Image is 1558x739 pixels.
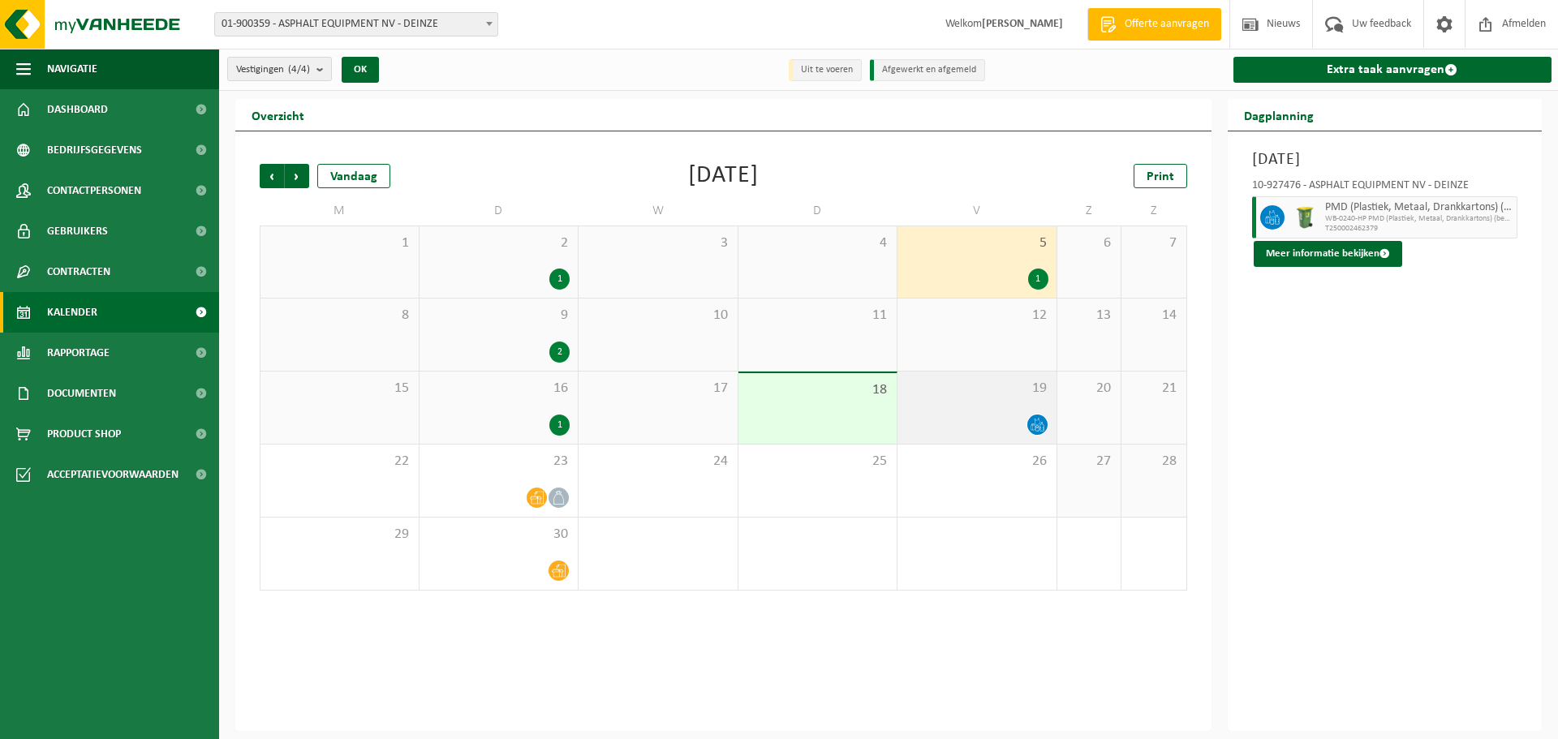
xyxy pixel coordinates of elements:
[1325,214,1513,224] span: WB-0240-HP PMD (Plastiek, Metaal, Drankkartons) (bedrijven)
[587,453,730,470] span: 24
[587,234,730,252] span: 3
[1130,380,1177,397] span: 21
[1121,196,1186,226] td: Z
[747,307,889,324] span: 11
[1130,234,1177,252] span: 7
[428,453,570,470] span: 23
[906,453,1048,470] span: 26
[342,57,379,83] button: OK
[1130,453,1177,470] span: 28
[1134,164,1187,188] a: Print
[549,269,570,290] div: 1
[285,164,309,188] span: Volgende
[47,454,179,495] span: Acceptatievoorwaarden
[47,251,110,292] span: Contracten
[47,170,141,211] span: Contactpersonen
[260,164,284,188] span: Vorige
[269,234,411,252] span: 1
[317,164,390,188] div: Vandaag
[789,59,862,81] li: Uit te voeren
[1065,307,1113,324] span: 13
[1057,196,1122,226] td: Z
[1293,205,1317,230] img: WB-0240-HPE-GN-50
[260,196,420,226] td: M
[549,415,570,436] div: 1
[288,64,310,75] count: (4/4)
[428,234,570,252] span: 2
[428,307,570,324] span: 9
[214,12,498,37] span: 01-900359 - ASPHALT EQUIPMENT NV - DEINZE
[579,196,738,226] td: W
[1325,224,1513,234] span: T250002462379
[1130,307,1177,324] span: 14
[428,526,570,544] span: 30
[1325,201,1513,214] span: PMD (Plastiek, Metaal, Drankkartons) (bedrijven)
[47,89,108,130] span: Dashboard
[1254,241,1402,267] button: Meer informatie bekijken
[747,453,889,470] span: 25
[47,292,97,333] span: Kalender
[1228,99,1330,131] h2: Dagplanning
[549,342,570,363] div: 2
[870,59,985,81] li: Afgewerkt en afgemeld
[47,130,142,170] span: Bedrijfsgegevens
[906,234,1048,252] span: 5
[47,49,97,89] span: Navigatie
[235,99,321,131] h2: Overzicht
[1252,180,1518,196] div: 10-927476 - ASPHALT EQUIPMENT NV - DEINZE
[1065,380,1113,397] span: 20
[215,13,497,36] span: 01-900359 - ASPHALT EQUIPMENT NV - DEINZE
[1028,269,1048,290] div: 1
[906,380,1048,397] span: 19
[1065,234,1113,252] span: 6
[236,58,310,82] span: Vestigingen
[1065,453,1113,470] span: 27
[982,18,1063,30] strong: [PERSON_NAME]
[738,196,898,226] td: D
[47,333,110,373] span: Rapportage
[1121,16,1213,32] span: Offerte aanvragen
[269,307,411,324] span: 8
[227,57,332,81] button: Vestigingen(4/4)
[428,380,570,397] span: 16
[47,373,116,414] span: Documenten
[47,211,108,251] span: Gebruikers
[269,526,411,544] span: 29
[688,164,759,188] div: [DATE]
[420,196,579,226] td: D
[897,196,1057,226] td: V
[269,380,411,397] span: 15
[1233,57,1552,83] a: Extra taak aanvragen
[1252,148,1518,172] h3: [DATE]
[269,453,411,470] span: 22
[1147,170,1174,183] span: Print
[906,307,1048,324] span: 12
[587,380,730,397] span: 17
[1087,8,1221,41] a: Offerte aanvragen
[47,414,121,454] span: Product Shop
[747,234,889,252] span: 4
[747,381,889,399] span: 18
[587,307,730,324] span: 10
